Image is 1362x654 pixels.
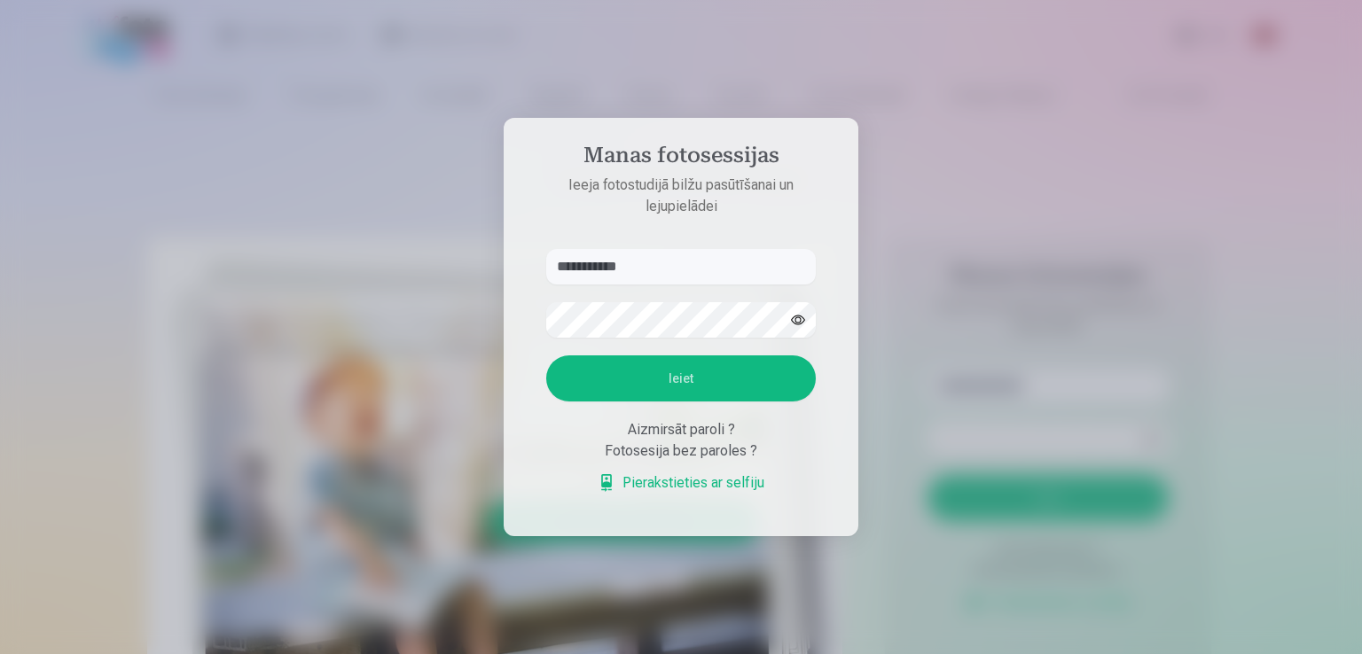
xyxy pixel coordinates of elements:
div: Aizmirsāt paroli ? [546,419,816,440]
a: Pierakstieties ar selfiju [598,472,764,494]
p: Ieeja fotostudijā bilžu pasūtīšanai un lejupielādei [528,175,834,217]
h4: Manas fotosessijas [528,143,834,175]
button: Ieiet [546,355,816,401]
div: Fotosesija bez paroles ? [546,440,816,462]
